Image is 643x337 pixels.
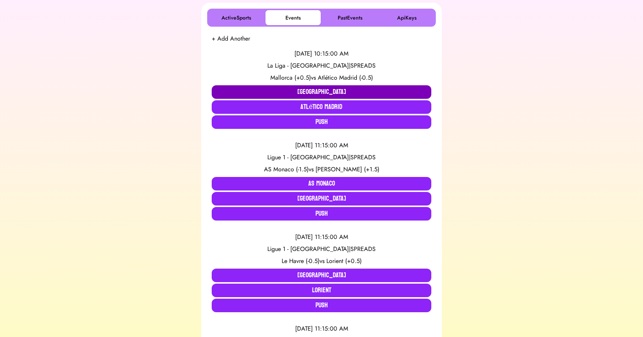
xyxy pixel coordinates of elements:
span: [PERSON_NAME] (+1.5) [315,165,379,174]
button: ApiKeys [379,10,434,25]
div: Ligue 1 - [GEOGRAPHIC_DATA] | SPREADS [212,153,431,162]
button: Push [212,115,431,129]
button: AS Monaco [212,177,431,190]
button: Push [212,299,431,312]
div: La Liga - [GEOGRAPHIC_DATA] | SPREADS [212,61,431,70]
button: [GEOGRAPHIC_DATA] [212,192,431,206]
button: Push [212,207,431,221]
button: ActiveSports [209,10,264,25]
span: Lorient (+0.5) [326,257,362,265]
div: [DATE] 10:15:00 AM [212,49,431,58]
div: [DATE] 11:15:00 AM [212,233,431,242]
div: vs [212,73,431,82]
button: PastEvents [322,10,378,25]
span: Le Havre (-0.5) [282,257,320,265]
span: Mallorca (+0.5) [270,73,311,82]
button: [GEOGRAPHIC_DATA] [212,85,431,99]
div: vs [212,257,431,266]
button: Atlético Madrid [212,100,431,114]
button: [GEOGRAPHIC_DATA] [212,269,431,282]
span: AS Monaco (-1.5) [264,165,309,174]
button: Lorient [212,284,431,297]
div: [DATE] 11:15:00 AM [212,324,431,333]
div: Ligue 1 - [GEOGRAPHIC_DATA] | SPREADS [212,245,431,254]
button: + Add Another [212,34,250,43]
button: Events [265,10,321,25]
div: [DATE] 11:15:00 AM [212,141,431,150]
span: Atlético Madrid (-0.5) [318,73,373,82]
div: vs [212,165,431,174]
